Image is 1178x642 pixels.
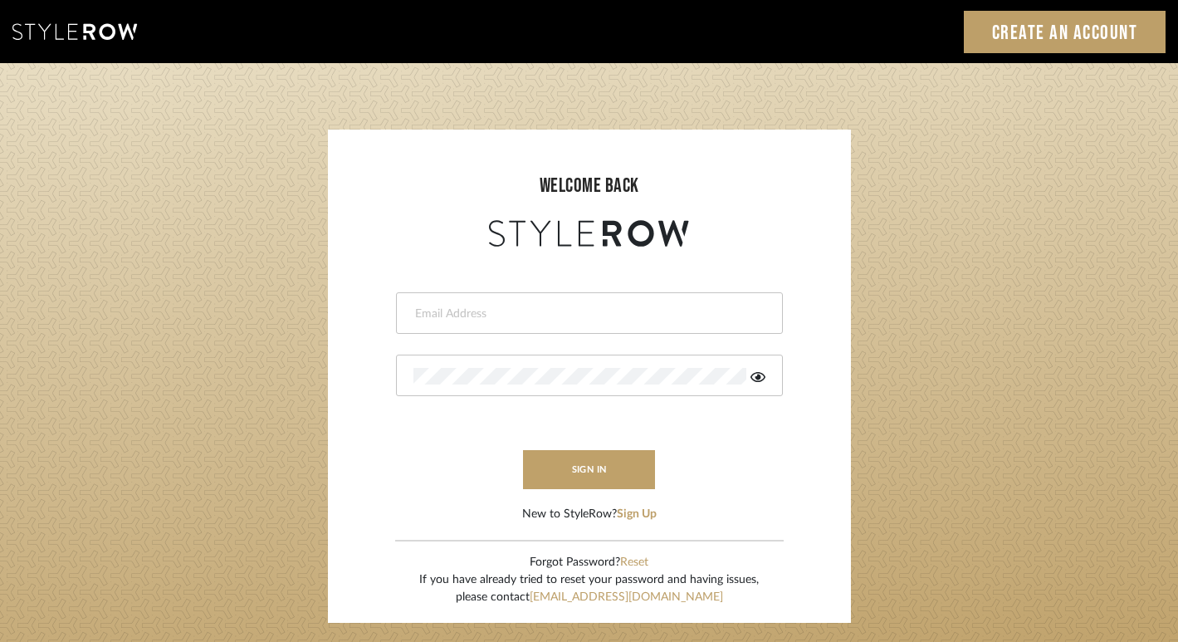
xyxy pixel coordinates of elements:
div: New to StyleRow? [522,506,657,523]
button: Sign Up [617,506,657,523]
a: Create an Account [964,11,1166,53]
a: [EMAIL_ADDRESS][DOMAIN_NAME] [530,591,723,603]
button: sign in [523,450,656,489]
input: Email Address [413,306,761,322]
button: Reset [620,554,648,571]
div: If you have already tried to reset your password and having issues, please contact [419,571,759,606]
div: Forgot Password? [419,554,759,571]
div: welcome back [345,171,834,201]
